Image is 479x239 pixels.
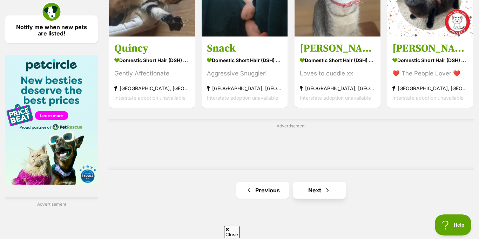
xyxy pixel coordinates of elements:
strong: Domestic Short Hair (DSH) Cat [207,55,282,65]
strong: [GEOGRAPHIC_DATA], [GEOGRAPHIC_DATA] [114,84,190,93]
div: Gently Affectionate [114,69,190,78]
strong: Domestic Short Hair (DSH) Cat [392,55,468,65]
strong: Domestic Short Hair (DSH) Cat [114,55,190,65]
a: Next page [293,182,346,199]
h3: [PERSON_NAME] *9 Lives Project Rescue* [392,42,468,55]
a: Previous page [236,182,289,199]
span: Interstate adoption unavailable [207,95,278,101]
div: ❤️ The People Lover ❤️ [392,69,468,78]
span: Interstate adoption unavailable [114,95,185,101]
span: Interstate adoption unavailable [300,95,371,101]
span: Close [224,226,239,238]
strong: [GEOGRAPHIC_DATA], [GEOGRAPHIC_DATA] [300,84,375,93]
a: Quincy Domestic Short Hair (DSH) Cat Gently Affectionate [GEOGRAPHIC_DATA], [GEOGRAPHIC_DATA] Int... [109,36,195,108]
strong: [GEOGRAPHIC_DATA], [GEOGRAPHIC_DATA] [392,84,468,93]
strong: [GEOGRAPHIC_DATA], [GEOGRAPHIC_DATA] [207,84,282,93]
nav: Pagination [108,182,474,199]
h3: [PERSON_NAME] [300,42,375,55]
div: Advertisement [108,119,474,170]
span: Interstate adoption unavailable [392,95,464,101]
a: Snack Domestic Short Hair (DSH) Cat Aggressive Snuggler! [GEOGRAPHIC_DATA], [GEOGRAPHIC_DATA] Int... [202,36,288,108]
iframe: Help Scout Beacon - Open [435,214,472,235]
h3: Quincy [114,42,190,55]
a: [PERSON_NAME] Domestic Short Hair (DSH) Cat Loves to cuddle xx [GEOGRAPHIC_DATA], [GEOGRAPHIC_DAT... [295,36,380,108]
img: Pet Circle promo banner [5,55,98,185]
div: Loves to cuddle xx [300,69,375,78]
strong: Domestic Short Hair (DSH) Cat [300,55,375,65]
h3: Snack [207,42,282,55]
a: Notify me when new pets are listed! [5,15,98,43]
div: Aggressive Snuggler! [207,69,282,78]
a: [PERSON_NAME] *9 Lives Project Rescue* Domestic Short Hair (DSH) Cat ❤️ The People Lover ❤️ [GEOG... [387,36,473,108]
